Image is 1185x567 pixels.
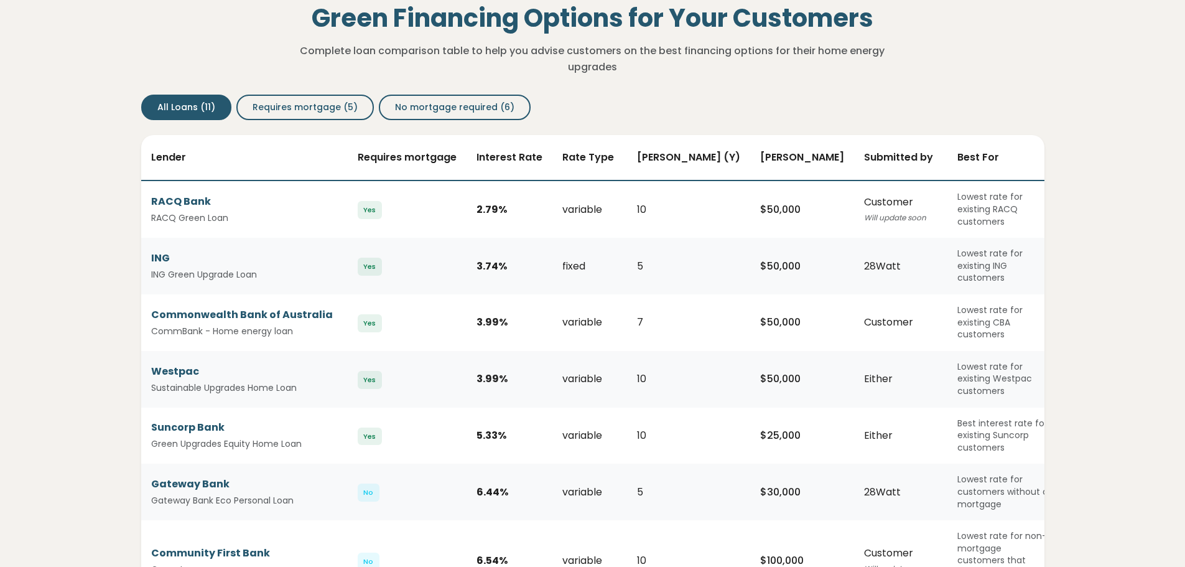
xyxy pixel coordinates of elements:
span: [PERSON_NAME] [760,150,844,164]
div: variable [562,428,617,443]
button: No mortgage required (6) [379,95,531,120]
div: 3.99 % [476,372,542,387]
div: 6.44 % [476,485,542,500]
span: Best For [957,150,999,164]
div: Lowest rate for existing Westpac customers [957,361,1049,398]
div: $ 50,000 [760,315,844,330]
span: Yes [358,201,382,219]
div: $ 30,000 [760,485,844,500]
button: Requires mortgage (5) [236,95,374,120]
div: 2.79 % [476,202,542,217]
span: Submitted by [864,150,933,164]
div: Lowest rate for existing RACQ customers [957,191,1049,228]
div: variable [562,202,617,217]
div: Lowest rate for customers without a mortgage [957,474,1049,510]
span: No mortgage required (6) [395,101,514,114]
div: 5.33 % [476,428,542,443]
span: [PERSON_NAME] (Y) [637,150,740,164]
div: variable [562,372,617,387]
span: Will update soon [864,212,926,223]
span: Yes [358,371,382,389]
span: Requires mortgage (5) [253,101,358,114]
small: Gateway Bank Eco Personal Loan [151,494,333,507]
div: Lowest rate for existing CBA customers [957,304,1049,341]
div: 7 [637,315,740,330]
div: Community First Bank [151,546,333,561]
div: 10 [637,428,740,443]
div: Commonwealth Bank of Australia [151,307,333,322]
div: 5 [637,259,740,274]
small: Sustainable Upgrades Home Loan [151,382,333,395]
span: Yes [358,258,382,276]
span: Interest Rate [476,150,542,164]
p: Complete loan comparison table to help you advise customers on the best financing options for the... [295,43,890,75]
div: Gateway Bank [151,477,333,492]
div: variable [562,485,617,500]
div: $ 50,000 [760,259,844,274]
div: 5 [637,485,740,500]
div: Suncorp Bank [151,420,333,435]
div: Customer [864,315,937,330]
div: RACQ Bank [151,194,333,209]
div: 10 [637,372,740,387]
div: 28Watt [864,485,937,500]
div: Either [864,372,937,387]
small: RACQ Green Loan [151,212,333,225]
span: Rate Type [562,150,614,164]
small: Green Upgrades Equity Home Loan [151,438,333,451]
h1: Green Financing Options for Your Customers [295,3,890,33]
div: variable [562,315,617,330]
div: 28Watt [864,259,937,274]
small: ING Green Upgrade Loan [151,268,333,281]
div: Best interest rate for existing Suncorp customers [957,418,1049,454]
div: Customer [864,195,937,225]
div: $ 25,000 [760,428,844,443]
div: 10 [637,202,740,217]
span: All Loans (11) [157,101,215,114]
div: $ 50,000 [760,202,844,217]
span: Lender [151,150,186,164]
div: Lowest rate for existing ING customers [957,248,1049,284]
div: 3.74 % [476,259,542,274]
span: Requires mortgage [358,150,457,164]
div: ING [151,251,333,266]
span: No [358,484,379,502]
button: All Loans (11) [141,95,231,120]
div: fixed [562,259,617,274]
span: Yes [358,428,382,446]
div: $ 50,000 [760,372,844,387]
small: CommBank - Home energy loan [151,325,333,338]
div: 3.99 % [476,315,542,330]
div: Westpac [151,364,333,379]
div: Either [864,428,937,443]
span: Yes [358,314,382,332]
